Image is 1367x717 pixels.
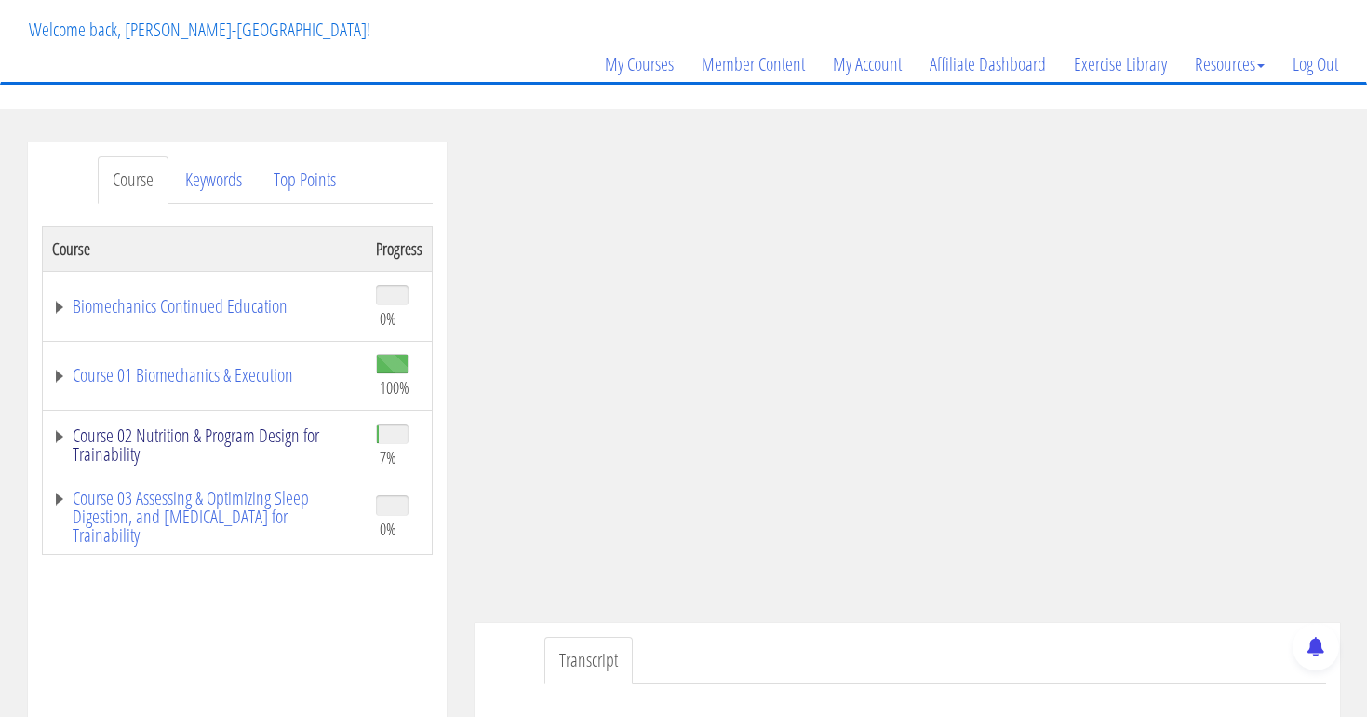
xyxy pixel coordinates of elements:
[52,366,357,385] a: Course 01 Biomechanics & Execution
[688,20,819,109] a: Member Content
[544,637,633,684] a: Transcript
[591,20,688,109] a: My Courses
[819,20,916,109] a: My Account
[380,447,396,467] span: 7%
[1181,20,1279,109] a: Resources
[916,20,1060,109] a: Affiliate Dashboard
[380,377,409,398] span: 100%
[1279,20,1352,109] a: Log Out
[52,489,357,545] a: Course 03 Assessing & Optimizing Sleep Digestion, and [MEDICAL_DATA] for Trainability
[52,297,357,316] a: Biomechanics Continued Education
[42,226,367,271] th: Course
[1060,20,1181,109] a: Exercise Library
[380,308,396,329] span: 0%
[98,156,168,204] a: Course
[170,156,257,204] a: Keywords
[259,156,351,204] a: Top Points
[367,226,433,271] th: Progress
[52,426,357,464] a: Course 02 Nutrition & Program Design for Trainability
[380,519,396,539] span: 0%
